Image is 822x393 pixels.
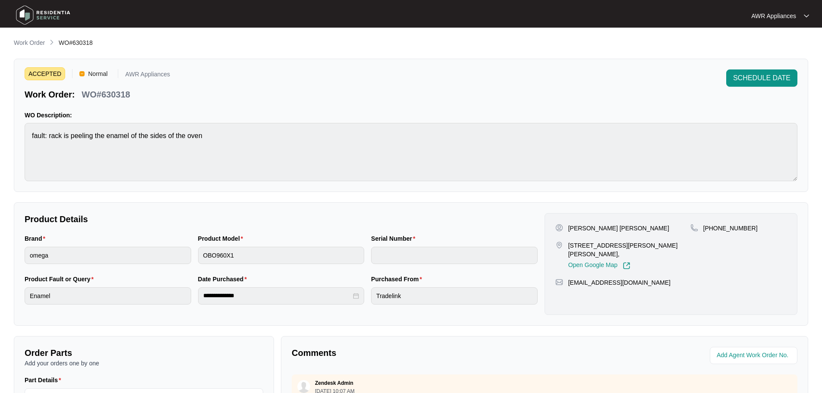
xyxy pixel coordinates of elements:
label: Serial Number [371,234,419,243]
p: Order Parts [25,347,263,359]
input: Product Fault or Query [25,287,191,305]
span: WO#630318 [59,39,93,46]
input: Brand [25,247,191,264]
img: Link-External [623,262,630,270]
label: Date Purchased [198,275,250,283]
img: residentia service logo [13,2,73,28]
span: ACCEPTED [25,67,65,80]
label: Product Fault or Query [25,275,97,283]
img: user.svg [297,380,310,393]
label: Brand [25,234,49,243]
p: Product Details [25,213,538,225]
button: SCHEDULE DATE [726,69,797,87]
label: Part Details [25,376,65,384]
p: Add your orders one by one [25,359,263,368]
p: WO#630318 [82,88,130,101]
p: Comments [292,347,539,359]
p: AWR Appliances [125,71,170,80]
img: user-pin [555,224,563,232]
span: Normal [85,67,111,80]
input: Product Model [198,247,365,264]
img: map-pin [555,278,563,286]
p: WO Description: [25,111,797,119]
label: Purchased From [371,275,425,283]
a: Work Order [12,38,47,48]
img: map-pin [690,224,698,232]
p: Work Order [14,38,45,47]
p: Zendesk Admin [315,380,353,387]
p: Work Order: [25,88,75,101]
p: [STREET_ADDRESS][PERSON_NAME][PERSON_NAME], [568,241,690,258]
p: [PERSON_NAME] [PERSON_NAME] [568,224,669,233]
img: map-pin [555,241,563,249]
input: Date Purchased [203,291,352,300]
input: Add Agent Work Order No. [717,350,792,361]
input: Serial Number [371,247,538,264]
span: SCHEDULE DATE [733,73,791,83]
img: chevron-right [48,39,55,46]
a: Open Google Map [568,262,630,270]
label: Product Model [198,234,247,243]
img: dropdown arrow [804,14,809,18]
p: [PHONE_NUMBER] [703,224,758,233]
p: AWR Appliances [751,12,796,20]
img: Vercel Logo [79,71,85,76]
p: [EMAIL_ADDRESS][DOMAIN_NAME] [568,278,671,287]
textarea: fault: rack is peeling the enamel of the sides of the oven [25,123,797,181]
input: Purchased From [371,287,538,305]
